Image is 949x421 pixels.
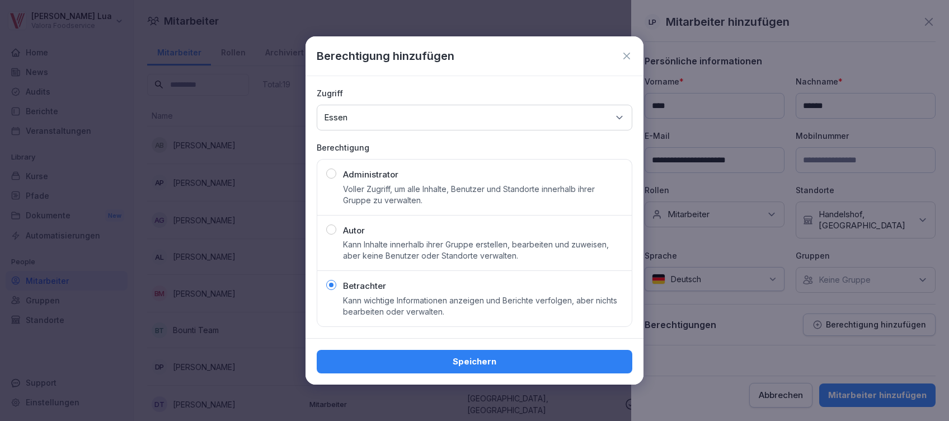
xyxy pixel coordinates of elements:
button: Speichern [317,350,632,373]
p: Voller Zugriff, um alle Inhalte, Benutzer und Standorte innerhalb ihrer Gruppe zu verwalten. [343,184,623,206]
p: Berechtigung hinzufügen [317,48,454,64]
p: Autor [343,224,365,237]
p: Zugriff [317,87,632,99]
p: Kann wichtige Informationen anzeigen und Berichte verfolgen, aber nichts bearbeiten oder verwalten. [343,295,623,317]
p: Administrator [343,169,398,181]
p: Essen [324,112,347,123]
p: Berechtigung [317,142,632,153]
div: Speichern [326,355,623,368]
p: Kann Inhalte innerhalb ihrer Gruppe erstellen, bearbeiten und zuweisen, aber keine Benutzer oder ... [343,239,623,261]
p: Betrachter [343,280,386,293]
